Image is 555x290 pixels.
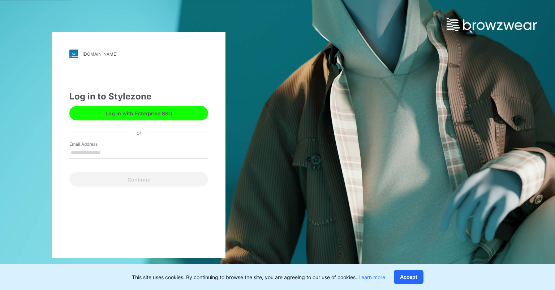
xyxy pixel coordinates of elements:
[69,50,78,58] img: stylezone-logo.562084cfcfab977791bfbf7441f1a819.svg
[69,50,208,58] a: [DOMAIN_NAME]
[447,18,537,31] img: browzwear-logo.e42bd6dac1945053ebaf764b6aa21510.svg
[82,51,117,57] div: [DOMAIN_NAME]
[131,128,147,136] div: or
[358,274,385,280] a: Learn more
[69,90,208,103] div: Log in to Stylezone
[394,270,423,284] button: Accept
[69,141,120,148] label: Email Address
[69,106,208,120] button: Log in with Enterprise SSO
[132,273,385,281] p: This site uses cookies. By continuing to browse the site, you are agreeing to our use of cookies.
